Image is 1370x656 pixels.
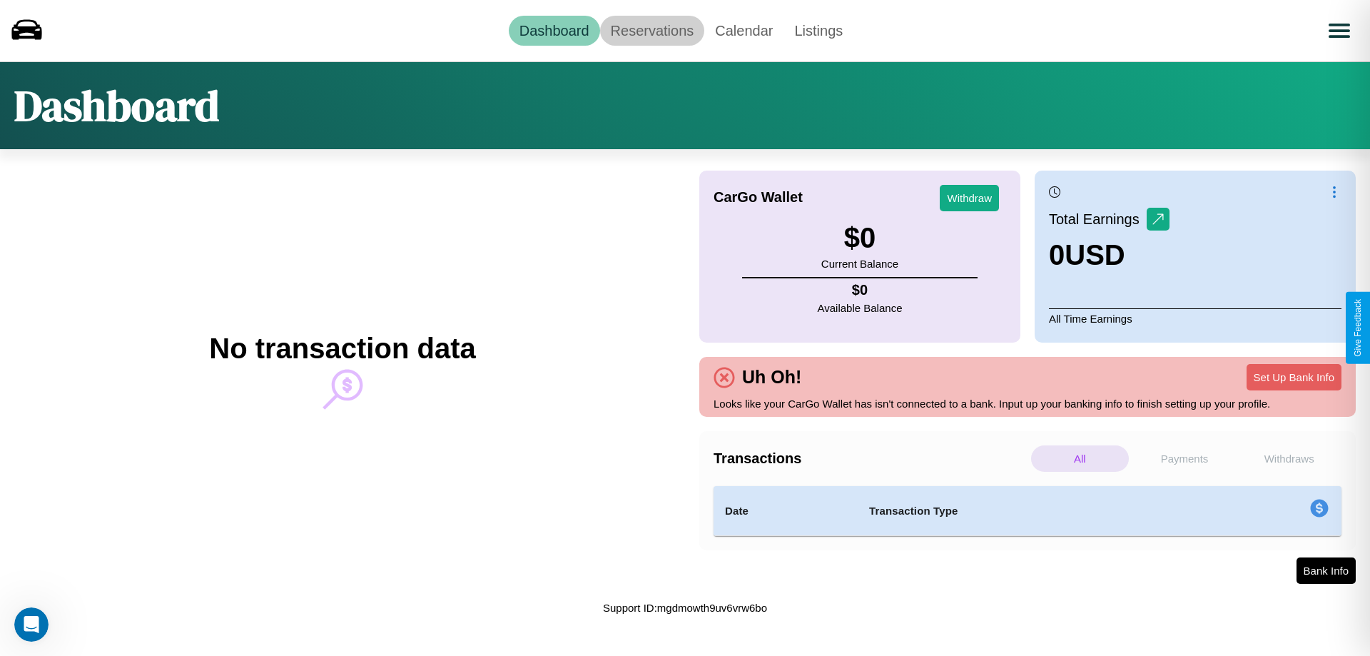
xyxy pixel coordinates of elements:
button: Bank Info [1297,557,1356,584]
button: Open menu [1319,11,1359,51]
h3: 0 USD [1049,239,1169,271]
a: Dashboard [509,16,600,46]
p: Support ID: mgdmowth9uv6vrw6bo [603,598,767,617]
p: Total Earnings [1049,206,1147,232]
button: Withdraw [940,185,999,211]
div: Give Feedback [1353,299,1363,357]
h4: Uh Oh! [735,367,808,388]
p: Current Balance [821,254,898,273]
h3: $ 0 [821,222,898,254]
h4: Transaction Type [869,503,1193,520]
h4: $ 0 [818,282,903,298]
a: Calendar [704,16,783,46]
p: Available Balance [818,298,903,318]
p: Withdraws [1240,445,1338,472]
h4: Date [725,503,846,520]
p: Payments [1136,445,1234,472]
iframe: Intercom live chat [14,607,49,642]
p: All Time Earnings [1049,308,1341,328]
p: All [1031,445,1129,472]
a: Listings [783,16,853,46]
table: simple table [714,486,1341,536]
h1: Dashboard [14,76,219,135]
h4: CarGo Wallet [714,189,803,206]
h4: Transactions [714,450,1027,467]
h2: No transaction data [209,333,475,365]
p: Looks like your CarGo Wallet has isn't connected to a bank. Input up your banking info to finish ... [714,394,1341,413]
a: Reservations [600,16,705,46]
button: Set Up Bank Info [1247,364,1341,390]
